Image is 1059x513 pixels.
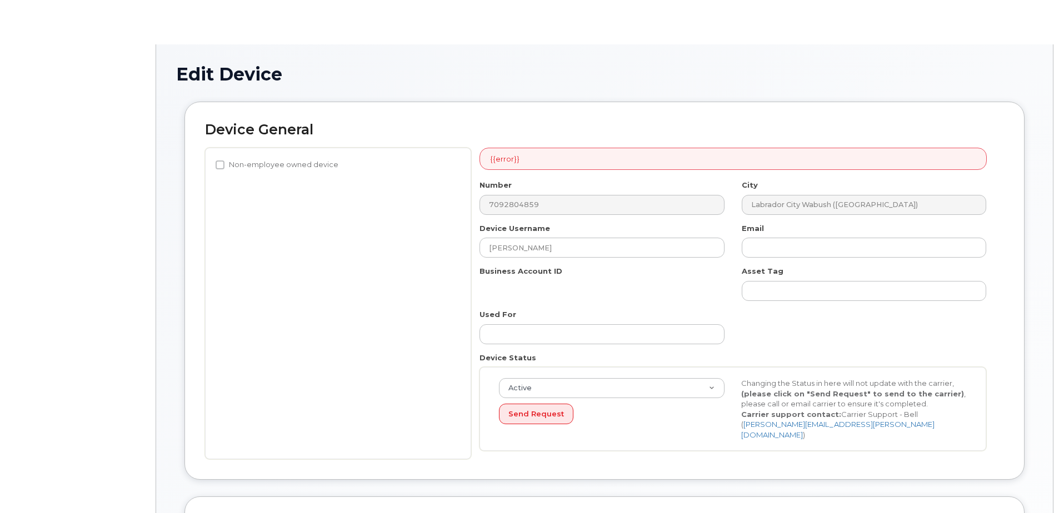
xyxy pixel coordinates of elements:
[479,266,562,276] label: Business Account ID
[741,420,935,439] a: [PERSON_NAME][EMAIL_ADDRESS][PERSON_NAME][DOMAIN_NAME]
[479,180,512,190] label: Number
[733,378,975,440] div: Changing the Status in here will not update with the carrier, , please call or email carrier to e...
[742,180,758,190] label: City
[479,353,536,363] label: Device Status
[741,410,841,419] strong: Carrier support contact:
[479,309,516,320] label: Used For
[742,223,764,234] label: Email
[742,266,783,276] label: Asset Tag
[216,158,338,172] label: Non-employee owned device
[176,64,1033,84] h1: Edit Device
[479,223,550,234] label: Device Username
[479,148,987,170] div: {{error}}
[216,160,224,169] input: Non-employee owned device
[205,122,1004,138] h2: Device General
[499,404,573,424] button: Send Request
[741,389,964,398] strong: (please click on "Send Request" to send to the carrier)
